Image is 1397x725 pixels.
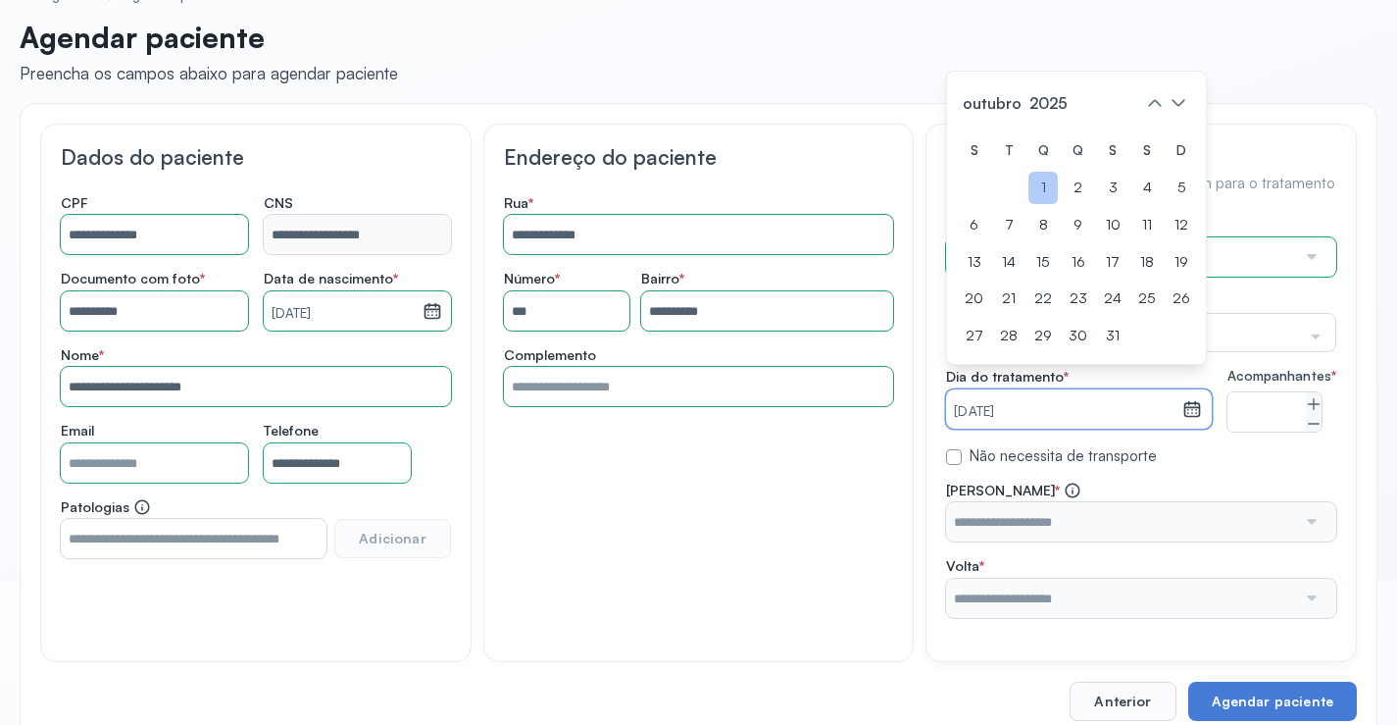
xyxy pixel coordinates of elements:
div: Q [1028,134,1058,167]
div: 12 [1167,209,1196,241]
div: 29 [1028,320,1058,352]
span: Complemento [504,346,596,364]
div: 16 [1063,246,1093,279]
div: 25 [1132,283,1162,315]
div: 4 [1132,172,1162,204]
label: Não necessita de transporte [970,447,1157,466]
span: Número [504,270,560,287]
div: 19 [1167,246,1196,279]
div: 18 [1132,246,1162,279]
div: S [1132,134,1162,167]
span: Rua [504,194,533,212]
div: 2 [1063,172,1093,204]
span: Volta [946,557,984,575]
div: 30 [1063,320,1093,352]
div: D [1167,134,1196,167]
div: 14 [994,246,1023,279]
div: 15 [1028,246,1058,279]
p: Agendar paciente [20,20,398,55]
div: 9 [1063,209,1093,241]
div: 1 [1028,172,1058,204]
div: 28 [994,320,1023,352]
span: Nome [61,346,104,364]
div: 8 [1028,209,1058,241]
div: Q [1063,134,1093,167]
small: [DATE] [954,402,1174,422]
span: [PERSON_NAME] [946,482,1081,499]
span: Dia do tratamento [946,368,1069,386]
div: 3 [1098,172,1127,204]
div: 11 [1132,209,1162,241]
button: Agendar paciente [1188,682,1357,721]
span: CNS [264,194,293,212]
div: 21 [994,283,1023,315]
div: 10 [1098,209,1127,241]
span: Acompanhantes [1227,368,1336,385]
div: 17 [1098,246,1127,279]
button: Adicionar [334,519,450,558]
div: 31 [1098,320,1127,352]
div: 5 [1167,172,1196,204]
div: 27 [959,320,989,352]
button: Anterior [1070,682,1175,721]
div: T [994,134,1023,167]
span: CPF [61,194,88,212]
span: Telefone [264,422,319,440]
span: 2025 [1025,89,1072,117]
span: Bairro [641,270,684,287]
div: Preencha os campos abaixo para agendar paciente [20,63,398,83]
div: 6 [959,209,989,241]
small: [DATE] [272,304,415,324]
div: 23 [1063,283,1093,315]
div: 13 [959,246,989,279]
div: 24 [1098,283,1127,315]
div: 22 [1028,283,1058,315]
div: 20 [959,283,989,315]
span: Documento com foto [61,270,205,287]
span: Data de nascimento [264,270,398,287]
h3: Dados do paciente [61,144,451,170]
h3: Endereço do paciente [504,144,894,170]
div: 7 [994,209,1023,241]
div: 26 [1167,283,1196,315]
div: S [959,134,989,167]
span: outubro [959,89,1025,117]
span: Email [61,422,94,440]
div: S [1098,134,1127,167]
span: Patologias [61,498,151,516]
